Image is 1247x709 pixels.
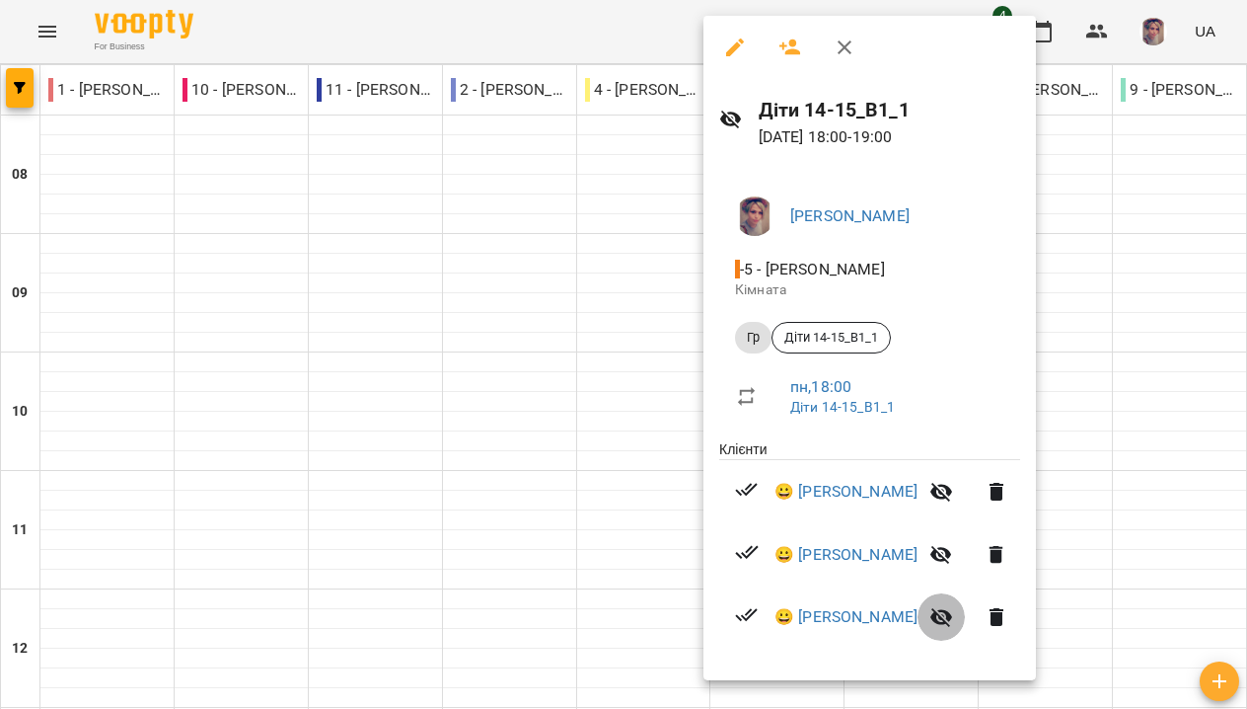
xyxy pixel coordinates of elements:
span: Гр [735,329,771,347]
svg: Візит сплачено [735,540,759,564]
ul: Клієнти [719,439,1020,657]
img: a483dbc009e58a97c0d94edca9b492ff.jpg [735,197,774,236]
a: 😀 [PERSON_NAME] [774,605,917,629]
p: Кімната [735,280,1004,300]
svg: Візит сплачено [735,603,759,627]
a: [PERSON_NAME] [790,206,910,225]
span: Діти 14-15_B1_1 [772,329,890,347]
a: Діти 14-15_B1_1 [790,399,895,415]
h6: Діти 14-15_B1_1 [759,95,1020,125]
a: 😀 [PERSON_NAME] [774,480,917,504]
div: Діти 14-15_B1_1 [771,322,891,354]
p: [DATE] 18:00 - 19:00 [759,125,1020,149]
svg: Візит сплачено [735,478,759,502]
a: пн , 18:00 [790,377,851,396]
span: - 5 - [PERSON_NAME] [735,260,889,278]
a: 😀 [PERSON_NAME] [774,543,917,567]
